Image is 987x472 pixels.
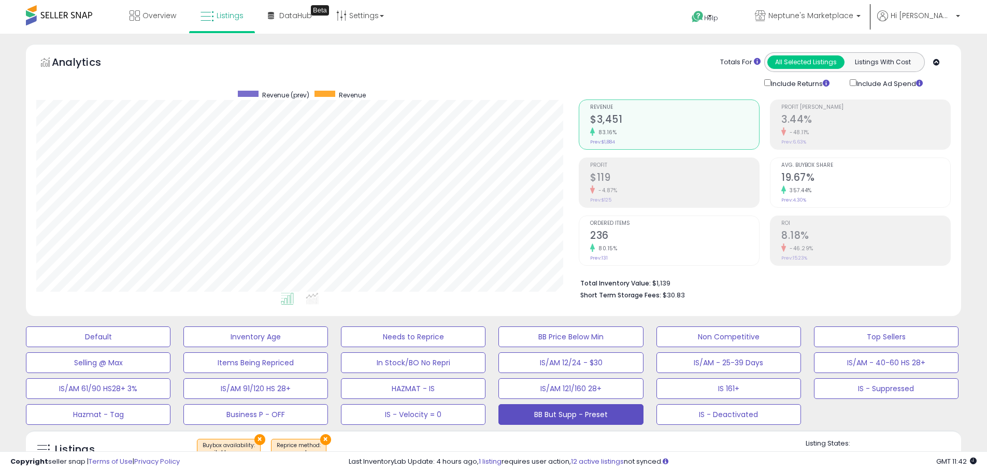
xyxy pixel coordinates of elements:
button: BB Price Below Min [498,326,643,347]
button: Listings With Cost [844,55,921,69]
span: Overview [142,10,176,21]
button: IS/AM 121/160 28+ [498,378,643,399]
h2: 19.67% [781,171,950,185]
h2: $3,451 [590,113,759,127]
label: Active [816,451,835,460]
span: Revenue [590,105,759,110]
span: Ordered Items [590,221,759,226]
button: IS - Suppressed [814,378,959,399]
div: seller snap | | [10,457,180,467]
div: suppressed [277,449,321,456]
a: Privacy Policy [134,456,180,466]
small: 357.44% [786,187,812,194]
span: Revenue [339,91,366,99]
button: IS 161+ [656,378,801,399]
i: Get Help [691,10,704,23]
small: Prev: 15.23% [781,255,807,261]
p: Listing States: [806,439,961,449]
span: Profit [PERSON_NAME] [781,105,950,110]
button: IS/AM - 25-39 Days [656,352,801,373]
strong: Copyright [10,456,48,466]
button: IS/AM - 40-60 HS 28+ [814,352,959,373]
button: Needs to Reprice [341,326,485,347]
a: 12 active listings [571,456,624,466]
a: Terms of Use [89,456,133,466]
label: Deactivated [894,451,933,460]
button: HAZMAT - IS [341,378,485,399]
b: Total Inventory Value: [580,279,651,288]
button: IS/AM 12/24 - $30 [498,352,643,373]
button: IS/AM 61/90 HS28+ 3% [26,378,170,399]
button: Inventory Age [183,326,328,347]
small: Prev: $1,884 [590,139,615,145]
span: Avg. Buybox Share [781,163,950,168]
span: Buybox availability : [203,441,255,457]
small: Prev: $125 [590,197,611,203]
span: DataHub [279,10,312,21]
button: All Selected Listings [767,55,845,69]
button: Items Being Repriced [183,352,328,373]
a: 1 listing [479,456,502,466]
button: × [320,434,331,445]
span: Neptune's Marketplace [768,10,853,21]
span: Hi [PERSON_NAME] [891,10,953,21]
small: Prev: 4.30% [781,197,806,203]
h2: 3.44% [781,113,950,127]
button: Top Sellers [814,326,959,347]
span: ROI [781,221,950,226]
div: Last InventoryLab Update: 4 hours ago, requires user action, not synced. [349,457,977,467]
button: BB But Supp - Preset [498,404,643,425]
small: -46.29% [786,245,813,252]
button: Business P - OFF [183,404,328,425]
b: Short Term Storage Fees: [580,291,661,299]
button: Default [26,326,170,347]
a: Help [683,3,738,34]
div: available [203,449,255,456]
small: -48.11% [786,128,809,136]
span: $30.83 [663,290,685,300]
button: In Stock/BO No Repri [341,352,485,373]
h5: Analytics [52,55,121,72]
div: Tooltip anchor [311,5,329,16]
button: IS - Deactivated [656,404,801,425]
button: IS/AM 91/120 HS 28+ [183,378,328,399]
button: Selling @ Max [26,352,170,373]
span: Reprice method : [277,441,321,457]
h2: $119 [590,171,759,185]
button: IS - Velocity = 0 [341,404,485,425]
small: -4.87% [595,187,617,194]
span: 2025-09-17 11:42 GMT [936,456,977,466]
button: Non Competitive [656,326,801,347]
button: Hazmat - Tag [26,404,170,425]
span: Help [704,13,718,22]
span: Profit [590,163,759,168]
div: Totals For [720,58,761,67]
h2: 236 [590,230,759,244]
span: Revenue (prev) [262,91,309,99]
small: Prev: 131 [590,255,608,261]
small: 80.15% [595,245,617,252]
span: Listings [217,10,244,21]
h2: 8.18% [781,230,950,244]
button: × [254,434,265,445]
div: Include Ad Spend [842,77,939,89]
a: Hi [PERSON_NAME] [877,10,960,34]
li: $1,139 [580,276,943,289]
div: Include Returns [756,77,842,89]
small: 83.16% [595,128,617,136]
h5: Listings [55,442,95,457]
small: Prev: 6.63% [781,139,806,145]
